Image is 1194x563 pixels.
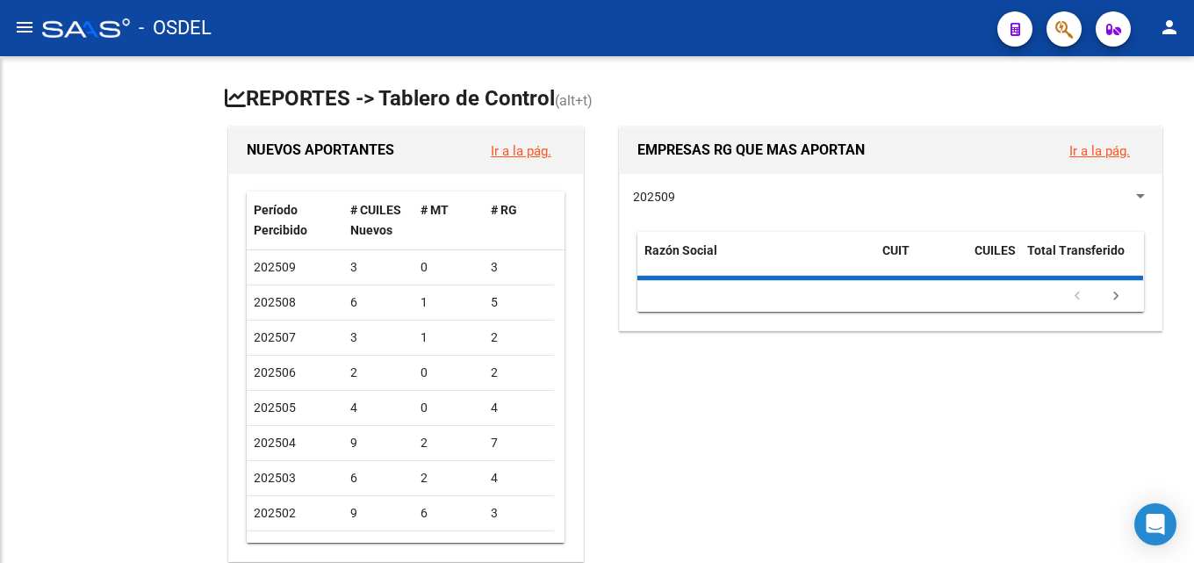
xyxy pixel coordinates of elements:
[491,538,547,559] div: 2
[350,203,401,237] span: # CUILES Nuevos
[975,243,1016,257] span: CUILES
[633,190,675,204] span: 202509
[1020,232,1143,290] datatable-header-cell: Total Transferido
[875,232,967,290] datatable-header-cell: CUIT
[637,141,865,158] span: EMPRESAS RG QUE MAS APORTAN
[254,203,307,237] span: Período Percibido
[421,433,477,453] div: 2
[1061,287,1094,307] a: go to previous page
[421,398,477,418] div: 0
[350,433,406,453] div: 9
[254,260,296,274] span: 202509
[491,433,547,453] div: 7
[1069,143,1130,159] a: Ir a la pág.
[254,471,296,485] span: 202503
[484,191,554,249] datatable-header-cell: # RG
[139,9,212,47] span: - OSDEL
[225,84,1166,115] h1: REPORTES -> Tablero de Control
[350,398,406,418] div: 4
[14,17,35,38] mat-icon: menu
[350,538,406,559] div: 22
[421,538,477,559] div: 20
[555,92,593,109] span: (alt+t)
[421,503,477,523] div: 6
[350,292,406,313] div: 6
[637,232,875,290] datatable-header-cell: Razón Social
[421,292,477,313] div: 1
[254,436,296,450] span: 202504
[254,506,296,520] span: 202502
[254,330,296,344] span: 202507
[254,541,296,555] span: 202501
[491,292,547,313] div: 5
[967,232,1020,290] datatable-header-cell: CUILES
[882,243,910,257] span: CUIT
[421,203,449,217] span: # MT
[254,295,296,309] span: 202508
[247,191,343,249] datatable-header-cell: Período Percibido
[1159,17,1180,38] mat-icon: person
[350,468,406,488] div: 6
[350,328,406,348] div: 3
[491,328,547,348] div: 2
[1099,287,1133,307] a: go to next page
[343,191,414,249] datatable-header-cell: # CUILES Nuevos
[491,468,547,488] div: 4
[421,363,477,383] div: 0
[350,363,406,383] div: 2
[421,328,477,348] div: 1
[1134,503,1176,545] div: Open Intercom Messenger
[421,257,477,278] div: 0
[1027,243,1125,257] span: Total Transferido
[254,365,296,379] span: 202506
[491,257,547,278] div: 3
[491,143,551,159] a: Ir a la pág.
[491,363,547,383] div: 2
[477,134,565,167] button: Ir a la pág.
[247,141,394,158] span: NUEVOS APORTANTES
[491,398,547,418] div: 4
[254,401,296,415] span: 202505
[491,203,517,217] span: # RG
[491,503,547,523] div: 3
[350,503,406,523] div: 9
[350,257,406,278] div: 3
[421,468,477,488] div: 2
[644,243,717,257] span: Razón Social
[1055,134,1144,167] button: Ir a la pág.
[414,191,484,249] datatable-header-cell: # MT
